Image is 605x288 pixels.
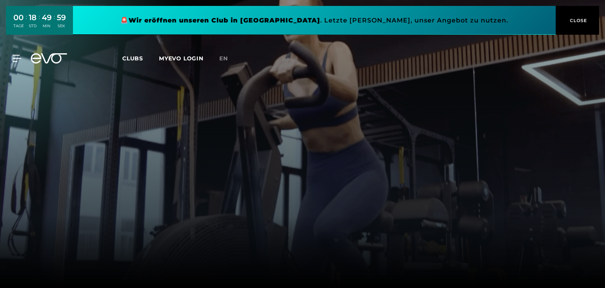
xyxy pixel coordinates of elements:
[39,13,40,34] div: :
[42,12,52,23] div: 49
[122,55,143,62] span: Clubs
[26,13,27,34] div: :
[57,12,66,23] div: 59
[159,55,204,62] a: MYEVO LOGIN
[556,6,599,35] button: CLOSE
[219,54,237,63] a: en
[13,12,24,23] div: 00
[13,23,24,29] div: TAGE
[57,23,66,29] div: SEK
[219,55,228,62] span: en
[122,54,159,62] a: Clubs
[29,12,37,23] div: 18
[54,13,55,34] div: :
[568,17,587,24] span: CLOSE
[29,23,37,29] div: STD
[42,23,52,29] div: MIN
